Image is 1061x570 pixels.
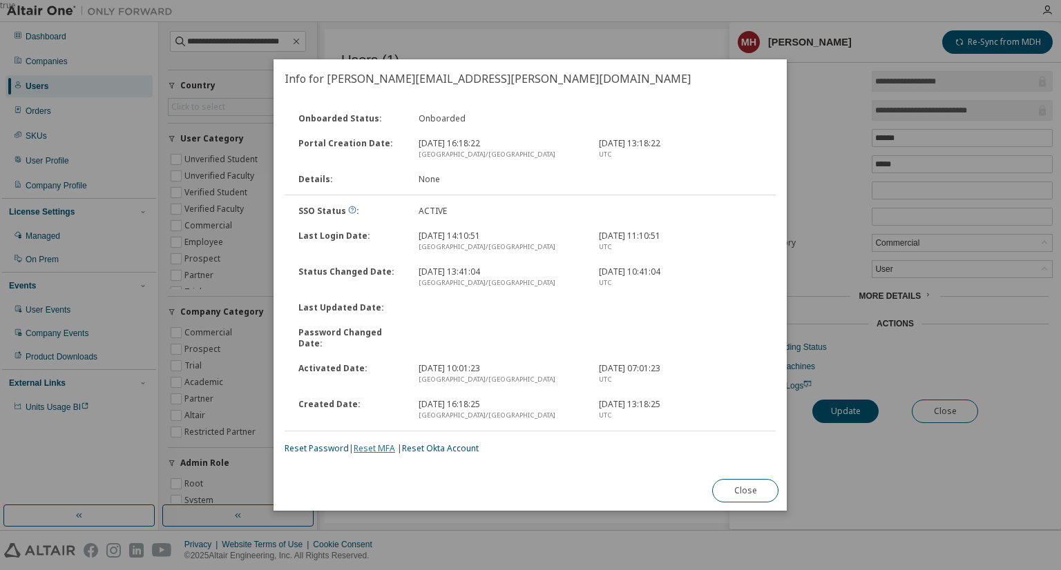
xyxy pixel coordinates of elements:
[591,363,771,385] div: [DATE] 07:01:23
[410,399,591,421] div: [DATE] 16:18:25
[410,266,591,288] div: [DATE] 13:41:04
[410,113,591,124] div: Onboarded
[402,442,479,454] a: Reset Okta Account
[290,206,410,217] div: SSO Status :
[290,113,410,124] div: Onboarded Status :
[713,479,779,502] button: Close
[599,277,763,288] div: UTC
[599,410,763,421] div: UTC
[290,138,410,160] div: Portal Creation Date :
[419,149,582,160] div: [GEOGRAPHIC_DATA]/[GEOGRAPHIC_DATA]
[290,302,410,313] div: Last Updated Date :
[410,138,591,160] div: [DATE] 16:18:22
[599,242,763,253] div: UTC
[599,374,763,385] div: UTC
[290,266,410,288] div: Status Changed Date :
[419,242,582,253] div: [GEOGRAPHIC_DATA]/[GEOGRAPHIC_DATA]
[419,277,582,288] div: [GEOGRAPHIC_DATA]/[GEOGRAPHIC_DATA]
[419,410,582,421] div: [GEOGRAPHIC_DATA]/[GEOGRAPHIC_DATA]
[290,230,410,253] div: Last Login Date :
[354,442,395,454] a: Reset MFA
[410,206,591,217] div: ACTIVE
[410,230,591,253] div: [DATE] 14:10:51
[591,230,771,253] div: [DATE] 11:10:51
[591,266,771,288] div: [DATE] 10:41:04
[290,399,410,421] div: Created Date :
[599,149,763,160] div: UTC
[274,59,787,98] h2: Info for [PERSON_NAME][EMAIL_ADDRESS][PERSON_NAME][DOMAIN_NAME]
[410,174,591,185] div: None
[290,327,410,349] div: Password Changed Date :
[285,443,776,454] div: | |
[290,174,410,185] div: Details :
[591,138,771,160] div: [DATE] 13:18:22
[285,442,349,454] a: Reset Password
[410,363,591,385] div: [DATE] 10:01:23
[290,363,410,385] div: Activated Date :
[419,374,582,385] div: [GEOGRAPHIC_DATA]/[GEOGRAPHIC_DATA]
[591,399,771,421] div: [DATE] 13:18:25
